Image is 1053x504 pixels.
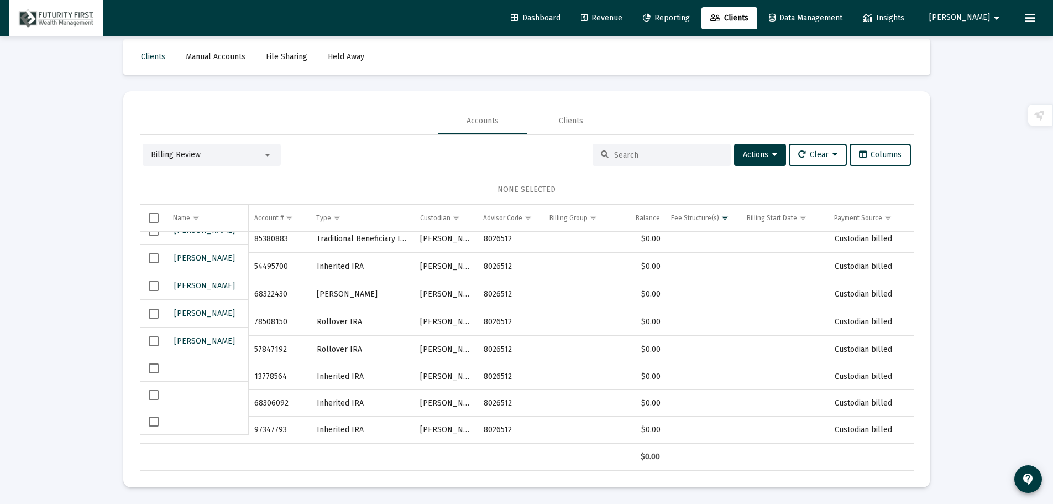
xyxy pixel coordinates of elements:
td: Column Advisor Code [478,205,544,231]
span: Billing Review [151,150,201,159]
div: Select row [149,390,159,400]
div: NONE SELECTED [149,184,905,195]
div: Account # [254,214,284,222]
span: Show filter options for column 'Advisor Code' [524,214,532,222]
button: [PERSON_NAME] [173,250,236,266]
td: [PERSON_NAME] [415,280,478,308]
span: Dashboard [511,13,560,23]
td: 8026512 [478,417,544,443]
td: [PERSON_NAME] [415,225,478,253]
span: Show filter options for column 'Billing Group' [589,214,598,222]
td: [PERSON_NAME] [415,253,478,280]
td: Rollover IRA [311,308,415,336]
a: Data Management [760,7,851,29]
td: [PERSON_NAME] [415,308,478,336]
td: Column Payment Source [829,205,913,231]
div: Select row [149,336,159,346]
td: Column Billing Group [544,205,617,231]
td: $0.00 [618,280,666,308]
div: Name [173,214,190,222]
td: $0.00 [618,417,666,443]
span: Show filter options for column 'Fee Structure(s)' [721,214,729,222]
span: Columns [859,150,902,159]
td: 78508150 [249,308,311,336]
span: Held Away [328,52,364,61]
div: Accounts [467,116,499,127]
button: Actions [734,144,786,166]
span: [PERSON_NAME] [174,253,235,263]
td: 8026512 [478,336,544,363]
td: $0.00 [618,363,666,390]
input: Search [614,150,722,160]
div: Custodian billed [835,424,908,435]
span: [PERSON_NAME] [174,309,235,318]
button: [PERSON_NAME] [173,305,236,321]
td: 13778564 [249,363,311,390]
td: Column Type [311,205,414,231]
td: 54495700 [249,253,311,280]
span: Reporting [643,13,690,23]
td: Column Name [167,205,249,231]
span: Show filter options for column 'Custodian' [452,214,460,222]
mat-icon: contact_support [1021,472,1035,486]
td: Inherited IRA [311,390,415,417]
td: 8026512 [478,390,544,417]
div: Custodian billed [835,316,908,328]
td: $0.00 [618,336,666,363]
span: Clients [710,13,748,23]
span: [PERSON_NAME] [929,13,990,23]
div: Payment Source [834,214,882,222]
td: [PERSON_NAME] [311,280,415,308]
span: [PERSON_NAME] [174,281,235,290]
td: 68306092 [249,390,311,417]
td: $0.00 [618,225,666,253]
td: Column Billing Start Date [741,205,829,231]
div: Custodian [420,214,450,222]
span: Show filter options for column 'Account #' [285,214,294,222]
td: Rollover IRA [311,336,415,363]
a: Reporting [634,7,699,29]
div: Clients [559,116,583,127]
td: Column Balance [617,205,666,231]
div: Custodian billed [835,233,908,245]
td: Inherited IRA [311,417,415,443]
span: Clear [798,150,837,159]
mat-icon: arrow_drop_down [990,7,1003,29]
td: Column Fee Structure(s) [666,205,741,231]
div: Type [316,214,331,222]
td: [PERSON_NAME] [415,390,478,417]
td: 68322430 [249,280,311,308]
td: Inherited IRA [311,253,415,280]
td: 8026512 [478,363,544,390]
td: Column Custodian [415,205,478,231]
button: [PERSON_NAME] [916,7,1017,29]
div: Select row [149,363,159,373]
td: Traditional Beneficiary IRA [311,225,415,253]
td: 85380883 [249,225,311,253]
span: Actions [743,150,777,159]
button: Clear [789,144,847,166]
span: Data Management [769,13,842,23]
div: Data grid [140,205,914,471]
td: [PERSON_NAME] [415,363,478,390]
td: 8026512 [478,308,544,336]
div: Fee Structure(s) [671,214,719,222]
td: Column Account # [249,205,311,231]
span: Revenue [581,13,622,23]
td: $0.00 [618,253,666,280]
a: Clients [132,46,174,68]
a: Held Away [319,46,373,68]
div: Billing Start Date [747,214,797,222]
span: Show filter options for column 'Billing Start Date' [799,214,807,222]
a: Dashboard [502,7,569,29]
button: [PERSON_NAME] [173,278,236,294]
span: Manual Accounts [186,52,245,61]
span: Show filter options for column 'Payment Source' [884,214,892,222]
td: 8026512 [478,280,544,308]
a: Insights [854,7,913,29]
img: Dashboard [17,7,95,29]
div: Custodian billed [835,398,908,409]
a: Manual Accounts [177,46,254,68]
div: Select row [149,281,159,291]
button: Columns [850,144,911,166]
